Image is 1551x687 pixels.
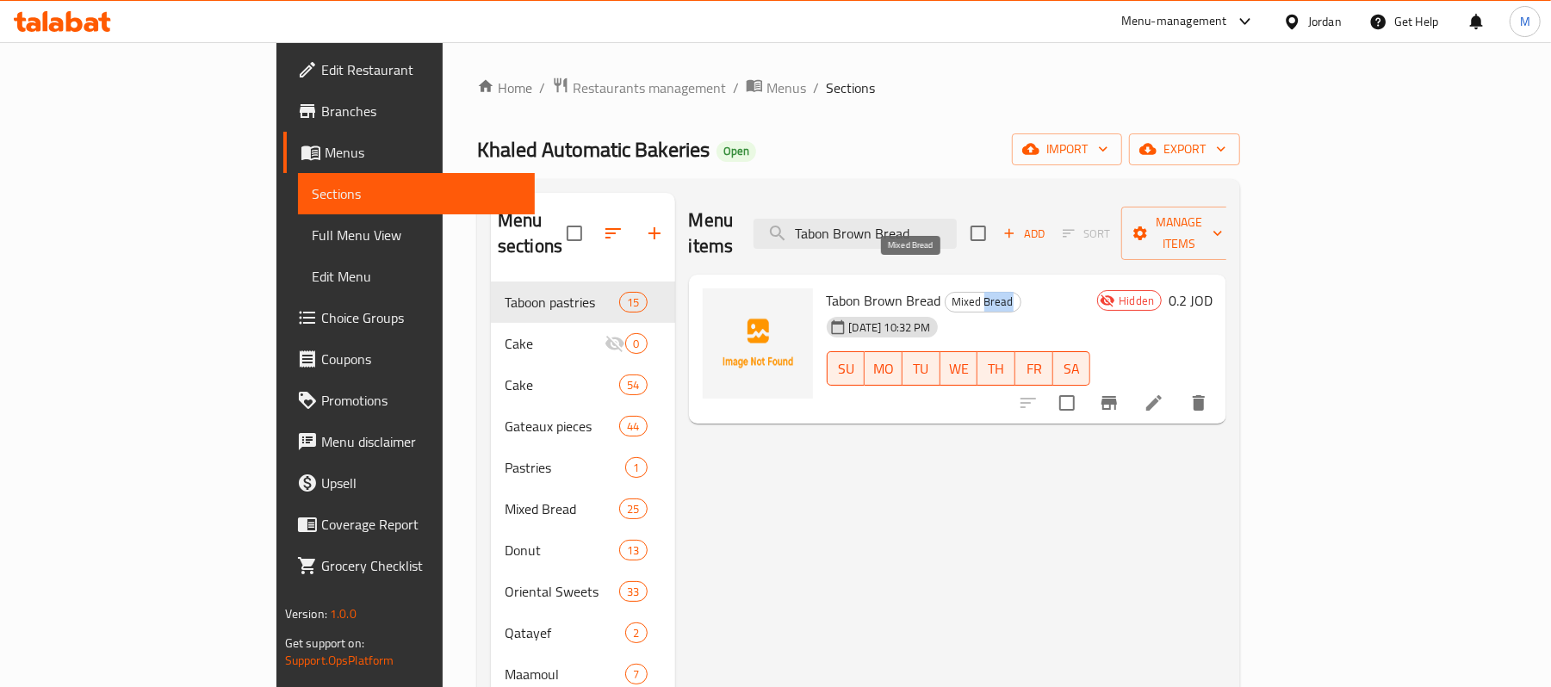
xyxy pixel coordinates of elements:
[283,49,536,90] a: Edit Restaurant
[605,333,625,354] svg: Inactive section
[491,571,675,612] div: Oriental Sweets33
[689,207,734,259] h2: Menu items
[491,282,675,323] div: Taboon pastries15
[1135,212,1223,255] span: Manage items
[298,256,536,297] a: Edit Menu
[505,292,619,313] span: Taboon pastries
[1060,356,1084,381] span: SA
[505,622,625,643] span: Qatayef
[842,319,938,336] span: [DATE] 10:32 PM
[626,625,646,641] span: 2
[321,431,522,452] span: Menu disclaimer
[321,59,522,80] span: Edit Restaurant
[625,457,647,478] div: items
[625,622,647,643] div: items
[556,215,592,251] span: Select all sections
[834,356,859,381] span: SU
[1089,382,1130,424] button: Branch-specific-item
[1143,139,1226,160] span: export
[1121,11,1227,32] div: Menu-management
[285,603,327,625] span: Version:
[505,333,605,354] span: Cake
[634,213,675,254] button: Add section
[619,540,647,560] div: items
[321,101,522,121] span: Branches
[1112,293,1161,309] span: Hidden
[1012,133,1122,165] button: import
[1052,220,1121,247] span: Select section first
[620,294,646,311] span: 15
[312,266,522,287] span: Edit Menu
[321,473,522,493] span: Upsell
[766,77,806,98] span: Menus
[505,664,625,684] span: Maamoul
[491,612,675,653] div: Qatayef2
[283,338,536,380] a: Coupons
[1169,288,1213,313] h6: 0.2 JOD
[285,632,364,654] span: Get support on:
[703,288,813,399] img: Tabon Brown Bread
[977,351,1015,386] button: TH
[573,77,726,98] span: Restaurants management
[1121,207,1237,260] button: Manage items
[1129,133,1240,165] button: export
[321,307,522,328] span: Choice Groups
[283,90,536,132] a: Branches
[298,214,536,256] a: Full Menu View
[1026,139,1108,160] span: import
[865,351,903,386] button: MO
[619,374,647,395] div: items
[996,220,1052,247] button: Add
[746,77,806,99] a: Menus
[321,514,522,535] span: Coverage Report
[620,377,646,393] span: 54
[285,649,394,672] a: Support.OpsPlatform
[754,219,957,249] input: search
[946,292,1021,312] span: Mixed Bread
[477,77,1240,99] nav: breadcrumb
[283,297,536,338] a: Choice Groups
[1053,351,1091,386] button: SA
[312,225,522,245] span: Full Menu View
[626,666,646,683] span: 7
[321,349,522,369] span: Coupons
[625,664,647,684] div: items
[626,460,646,476] span: 1
[1049,385,1085,421] span: Select to update
[505,581,619,602] span: Oriental Sweets
[620,542,646,559] span: 13
[283,462,536,504] a: Upsell
[619,292,647,313] div: items
[491,323,675,364] div: Cake0
[505,498,619,519] div: Mixed Bread
[1144,393,1164,413] a: Edit menu item
[620,418,646,435] span: 44
[491,529,675,571] div: Donut13
[491,364,675,405] div: Cake54
[717,141,756,162] div: Open
[321,390,522,411] span: Promotions
[552,77,726,99] a: Restaurants management
[717,144,756,158] span: Open
[477,130,710,169] span: Khaled Automatic Bakeries
[619,416,647,436] div: items
[620,584,646,600] span: 33
[312,183,522,204] span: Sections
[283,421,536,462] a: Menu disclaimer
[505,457,625,478] span: Pastries
[491,405,675,447] div: Gateaux pieces44
[626,336,646,352] span: 0
[505,416,619,436] span: Gateaux pieces
[491,447,675,488] div: Pastries1
[1022,356,1046,381] span: FR
[872,356,896,381] span: MO
[283,504,536,545] a: Coverage Report
[984,356,1008,381] span: TH
[813,77,819,98] li: /
[1520,12,1530,31] span: M
[733,77,739,98] li: /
